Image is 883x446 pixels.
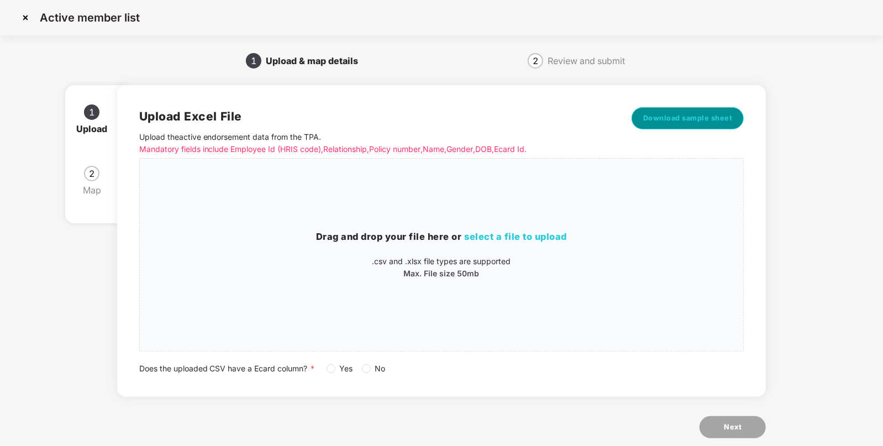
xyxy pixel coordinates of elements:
h3: Drag and drop your file here or [140,230,744,244]
span: 2 [533,56,538,65]
span: Yes [335,363,358,375]
div: Upload [76,120,116,138]
p: Active member list [40,11,140,24]
p: Max. File size 50mb [140,267,744,280]
p: Upload the active endorsement data from the TPA . [139,131,593,155]
h2: Upload Excel File [139,107,593,125]
button: Download sample sheet [632,107,744,129]
img: svg+xml;base64,PHN2ZyBpZD0iQ3Jvc3MtMzJ4MzIiIHhtbG5zPSJodHRwOi8vd3d3LnczLm9yZy8yMDAwL3N2ZyIgd2lkdG... [17,9,34,27]
span: 2 [89,169,94,178]
p: Mandatory fields include Employee Id (HRIS code), Relationship, Policy number, Name, Gender, DOB,... [139,143,593,155]
span: 1 [89,108,94,117]
div: Map [83,181,110,199]
span: Drag and drop your file here orselect a file to upload.csv and .xlsx file types are supportedMax.... [140,159,744,351]
div: Does the uploaded CSV have a Ecard column? [139,363,744,375]
div: Upload & map details [266,52,367,70]
span: Download sample sheet [643,113,733,124]
div: Review and submit [548,52,625,70]
span: No [371,363,390,375]
span: 1 [251,56,256,65]
span: select a file to upload [465,231,567,242]
p: .csv and .xlsx file types are supported [140,255,744,267]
